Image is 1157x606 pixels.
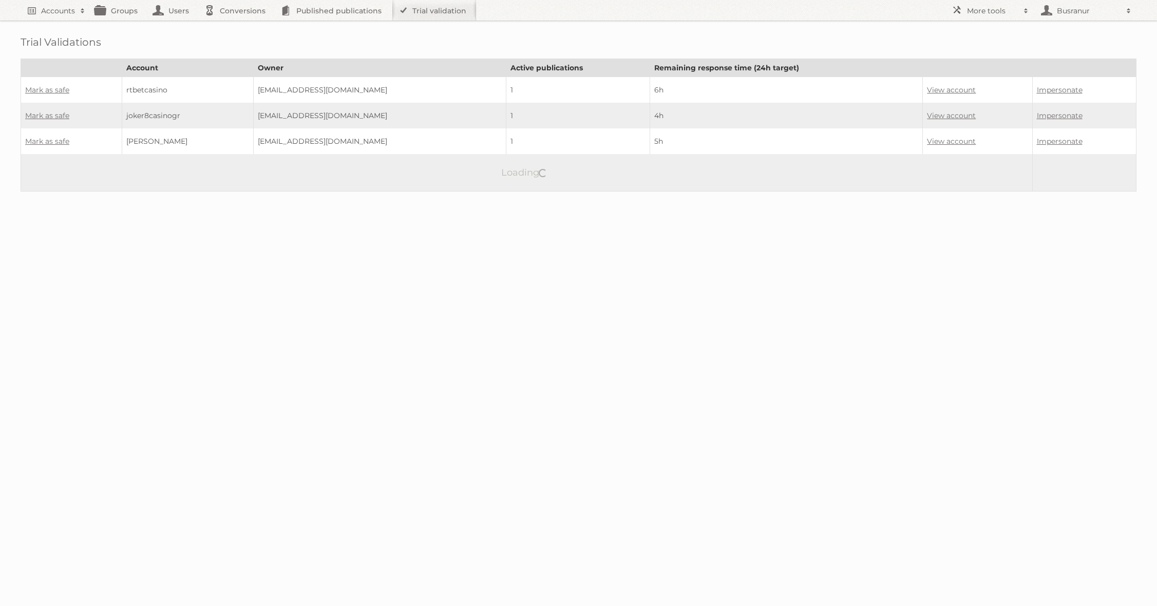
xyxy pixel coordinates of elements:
[469,162,580,183] p: Loading
[506,103,650,128] td: 1
[506,59,650,77] th: Active publications
[253,59,506,77] th: Owner
[1037,85,1083,94] a: Impersonate
[122,128,254,154] td: [PERSON_NAME]
[253,77,506,103] td: [EMAIL_ADDRESS][DOMAIN_NAME]
[927,85,976,94] a: View account
[253,103,506,128] td: [EMAIL_ADDRESS][DOMAIN_NAME]
[25,137,69,146] a: Mark as safe
[506,128,650,154] td: 1
[25,111,69,120] a: Mark as safe
[41,6,75,16] h2: Accounts
[927,137,976,146] a: View account
[506,77,650,103] td: 1
[122,59,254,77] th: Account
[654,137,663,146] span: 5h
[25,85,69,94] a: Mark as safe
[927,111,976,120] a: View account
[654,111,663,120] span: 4h
[1037,137,1083,146] a: Impersonate
[967,6,1018,16] h2: More tools
[650,59,923,77] th: Remaining response time (24h target)
[253,128,506,154] td: [EMAIL_ADDRESS][DOMAIN_NAME]
[1054,6,1121,16] h2: Busranur
[21,36,1136,48] h1: Trial Validations
[122,77,254,103] td: rtbetcasino
[654,85,663,94] span: 6h
[122,103,254,128] td: joker8casinogr
[1037,111,1083,120] a: Impersonate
